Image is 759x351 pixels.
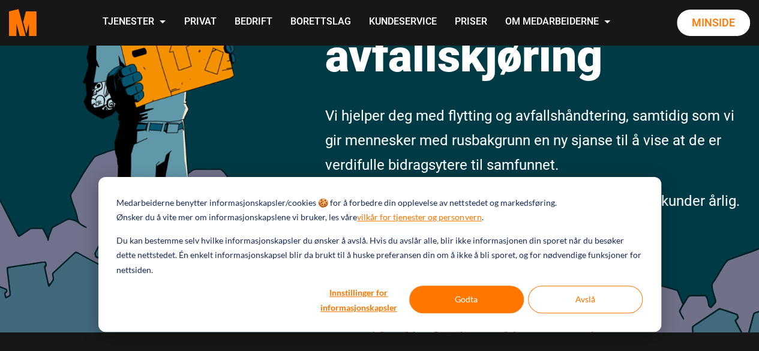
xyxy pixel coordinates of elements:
a: Borettslag [281,1,359,44]
a: Privat [175,1,225,44]
a: Priser [445,1,496,44]
p: Du kan bestemme selv hvilke informasjonskapsler du ønsker å avslå. Hvis du avslår alle, blir ikke... [116,233,642,278]
a: Bedrift [225,1,281,44]
a: Tjenester [94,1,175,44]
div: Cookie banner [98,177,661,332]
a: Om Medarbeiderne [496,1,619,44]
button: Godta [409,286,524,313]
a: Minside [677,10,750,36]
a: vilkår for tjenester og personvern [357,210,481,225]
button: Innstillinger for informasjonskapsler [313,286,405,313]
span: Vi hjelper deg med flytting og avfallshåndtering, samtidig som vi gir mennesker med rusbakgrunn e... [325,107,734,173]
a: Kundeservice [359,1,445,44]
button: Avslå [528,286,643,313]
p: Medarbeiderne benytter informasjonskapsler/cookies 🍪 for å forbedre din opplevelse av nettstedet ... [116,196,556,211]
p: Ønsker du å vite mer om informasjonskapslene vi bruker, les våre . [116,210,483,225]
